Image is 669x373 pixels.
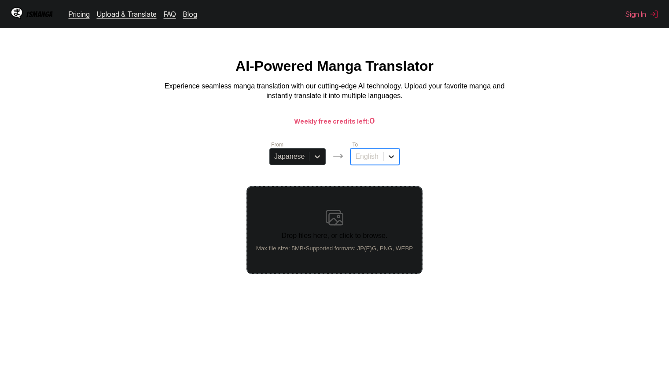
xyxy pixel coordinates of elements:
[69,10,90,18] a: Pricing
[158,81,511,101] p: Experience seamless manga translation with our cutting-edge AI technology. Upload your favorite m...
[97,10,157,18] a: Upload & Translate
[235,58,434,74] h1: AI-Powered Manga Translator
[369,116,375,125] span: 0
[650,10,658,18] img: Sign out
[625,10,658,18] button: Sign In
[271,142,283,148] label: From
[21,115,648,126] h3: Weekly free credits left:
[164,10,176,18] a: FAQ
[333,151,343,161] img: Languages icon
[26,10,53,18] div: IsManga
[11,7,23,19] img: IsManga Logo
[11,7,69,21] a: IsManga LogoIsManga
[183,10,197,18] a: Blog
[249,245,420,252] small: Max file size: 5MB • Supported formats: JP(E)G, PNG, WEBP
[352,142,358,148] label: To
[249,232,420,240] p: Drop files here, or click to browse.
